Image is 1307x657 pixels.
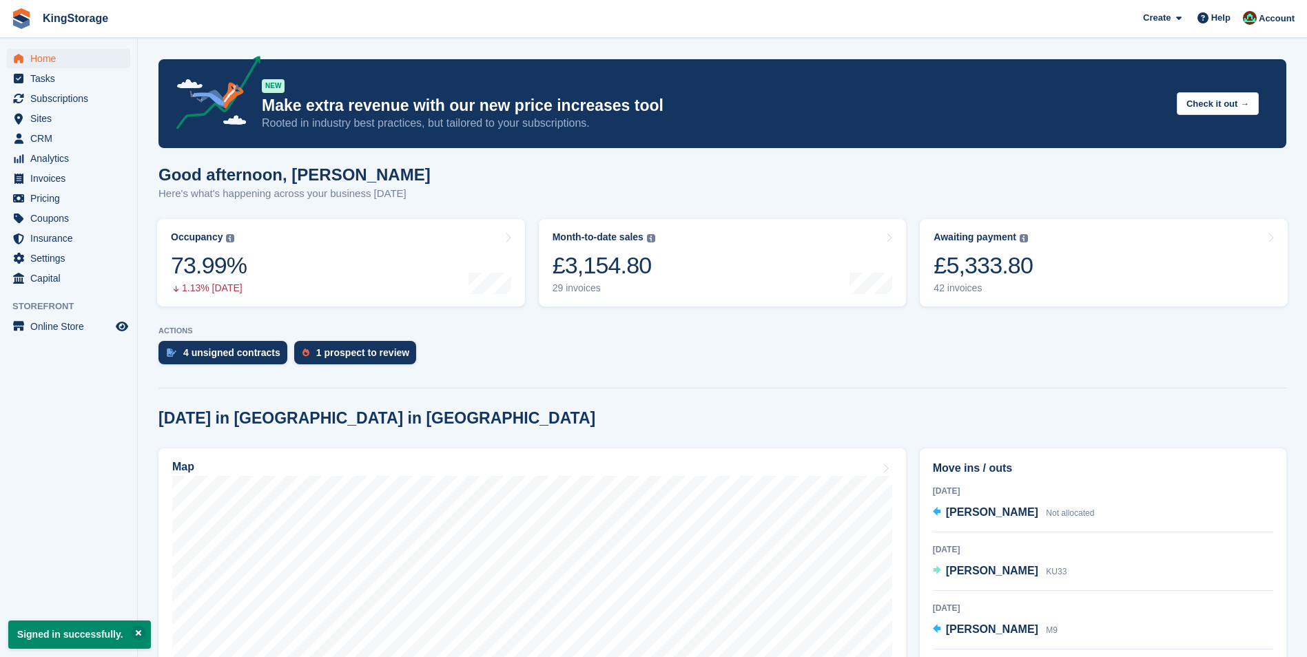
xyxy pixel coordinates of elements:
[934,231,1016,243] div: Awaiting payment
[30,49,113,68] span: Home
[7,109,130,128] a: menu
[7,49,130,68] a: menu
[11,8,32,29] img: stora-icon-8386f47178a22dfd0bd8f6a31ec36ba5ce8667c1dd55bd0f319d3a0aa187defe.svg
[933,621,1058,639] a: [PERSON_NAME] M9
[30,249,113,268] span: Settings
[7,129,130,148] a: menu
[946,506,1038,518] span: [PERSON_NAME]
[7,89,130,108] a: menu
[933,602,1273,614] div: [DATE]
[12,300,137,313] span: Storefront
[539,219,907,306] a: Month-to-date sales £3,154.80 29 invoices
[946,623,1038,635] span: [PERSON_NAME]
[158,326,1286,335] p: ACTIONS
[8,620,151,649] p: Signed in successfully.
[1211,11,1231,25] span: Help
[30,209,113,228] span: Coupons
[933,563,1067,581] a: [PERSON_NAME] KU33
[1046,625,1058,635] span: M9
[7,269,130,288] a: menu
[37,7,114,30] a: KingStorage
[7,69,130,88] a: menu
[1243,11,1257,25] img: John King
[933,504,1095,522] a: [PERSON_NAME] Not allocated
[7,169,130,188] a: menu
[1177,92,1259,115] button: Check it out →
[30,149,113,168] span: Analytics
[933,543,1273,556] div: [DATE]
[946,565,1038,576] span: [PERSON_NAME]
[165,56,261,134] img: price-adjustments-announcement-icon-8257ccfd72463d97f412b2fc003d46551f7dbcb40ab6d574587a9cd5c0d94...
[114,318,130,335] a: Preview store
[183,347,280,358] div: 4 unsigned contracts
[30,129,113,148] span: CRM
[30,169,113,188] span: Invoices
[934,251,1033,280] div: £5,333.80
[158,186,431,202] p: Here's what's happening across your business [DATE]
[316,347,409,358] div: 1 prospect to review
[171,251,247,280] div: 73.99%
[553,282,655,294] div: 29 invoices
[1046,567,1067,576] span: KU33
[7,209,130,228] a: menu
[30,89,113,108] span: Subscriptions
[30,109,113,128] span: Sites
[553,251,655,280] div: £3,154.80
[1020,234,1028,242] img: icon-info-grey-7440780725fd019a000dd9b08b2336e03edf1995a4989e88bcd33f0948082b44.svg
[302,348,309,357] img: prospect-51fa495bee0391a8d652442698ab0144808aea92771e9ea1ae160a38d050c398.svg
[262,96,1166,116] p: Make extra revenue with our new price increases tool
[1259,12,1295,25] span: Account
[171,231,223,243] div: Occupancy
[226,234,234,242] img: icon-info-grey-7440780725fd019a000dd9b08b2336e03edf1995a4989e88bcd33f0948082b44.svg
[7,249,130,268] a: menu
[920,219,1288,306] a: Awaiting payment £5,333.80 42 invoices
[30,69,113,88] span: Tasks
[7,189,130,208] a: menu
[30,317,113,336] span: Online Store
[157,219,525,306] a: Occupancy 73.99% 1.13% [DATE]
[7,149,130,168] a: menu
[933,460,1273,477] h2: Move ins / outs
[553,231,644,243] div: Month-to-date sales
[7,229,130,248] a: menu
[1143,11,1171,25] span: Create
[1046,508,1094,518] span: Not allocated
[934,282,1033,294] div: 42 invoices
[933,485,1273,497] div: [DATE]
[172,461,194,473] h2: Map
[262,79,285,93] div: NEW
[30,229,113,248] span: Insurance
[30,269,113,288] span: Capital
[294,341,423,371] a: 1 prospect to review
[30,189,113,208] span: Pricing
[167,348,176,357] img: contract_signature_icon-13c848040528278c33f63329250d36e43548de30e8caae1d1a13099fd9432cc5.svg
[158,409,595,428] h2: [DATE] in [GEOGRAPHIC_DATA] in [GEOGRAPHIC_DATA]
[158,165,431,184] h1: Good afternoon, [PERSON_NAME]
[647,234,655,242] img: icon-info-grey-7440780725fd019a000dd9b08b2336e03edf1995a4989e88bcd33f0948082b44.svg
[262,116,1166,131] p: Rooted in industry best practices, but tailored to your subscriptions.
[7,317,130,336] a: menu
[158,341,294,371] a: 4 unsigned contracts
[171,282,247,294] div: 1.13% [DATE]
